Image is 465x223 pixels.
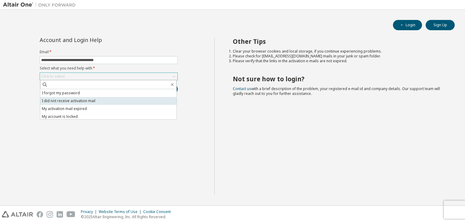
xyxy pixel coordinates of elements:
div: Website Terms of Use [99,209,143,214]
li: I forgot my password [40,89,176,97]
img: instagram.svg [47,211,53,218]
p: © 2025 Altair Engineering, Inc. All Rights Reserved. [81,214,174,219]
img: altair_logo.svg [2,211,33,218]
button: Sign Up [426,20,455,30]
span: with a brief description of the problem, your registered e-mail id and company details. Our suppo... [233,86,440,96]
img: linkedin.svg [57,211,63,218]
label: Email [40,50,178,54]
label: Select what you need help with [40,66,178,71]
img: facebook.svg [37,211,43,218]
div: Click to select [41,74,65,79]
h2: Other Tips [233,37,444,45]
img: Altair One [3,2,79,8]
a: Contact us [233,86,251,91]
li: Please check for [EMAIL_ADDRESS][DOMAIN_NAME] mails in your junk or spam folder. [233,54,444,59]
button: Login [393,20,422,30]
li: Clear your browser cookies and local storage, if you continue experiencing problems. [233,49,444,54]
img: youtube.svg [67,211,75,218]
li: Please verify that the links in the activation e-mails are not expired. [233,59,444,63]
div: Account and Login Help [40,37,150,42]
div: Privacy [81,209,99,214]
h2: Not sure how to login? [233,75,444,83]
div: Cookie Consent [143,209,174,214]
div: Click to select [40,73,177,80]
